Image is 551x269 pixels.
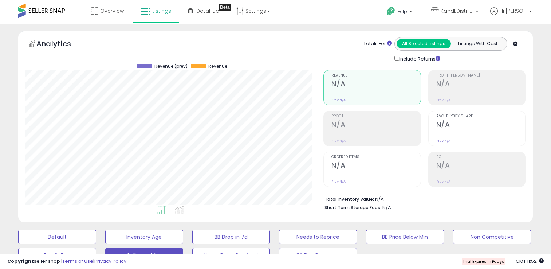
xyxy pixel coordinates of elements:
span: Revenue [208,64,227,69]
button: BB Drop in 7d [192,230,270,244]
h2: N/A [331,121,420,130]
div: Totals For [363,40,392,47]
span: Profit [331,114,420,118]
span: KandLDistribution LLC [441,7,473,15]
span: Hi [PERSON_NAME] [500,7,527,15]
div: seller snap | | [7,258,126,265]
h2: N/A [436,161,525,171]
button: Needs to Reprice [279,230,357,244]
span: Ordered Items [331,155,420,159]
span: 2025-08-15 11:52 GMT [516,258,544,265]
i: Get Help [386,7,395,16]
span: Listings [152,7,171,15]
button: Selling @ Max [105,248,183,262]
span: Help [397,8,407,15]
b: Short Term Storage Fees: [324,204,381,211]
small: Prev: N/A [436,98,450,102]
h2: N/A [436,121,525,130]
h5: Analytics [36,39,85,51]
span: Revenue (prev) [154,64,188,69]
strong: Copyright [7,258,34,265]
span: Avg. Buybox Share [436,114,525,118]
span: Revenue [331,74,420,78]
span: Overview [100,7,124,15]
button: Non Competitive [453,230,531,244]
b: 9 [491,258,494,264]
li: N/A [324,194,520,203]
button: Top Sellers [18,248,96,262]
a: Privacy Policy [94,258,126,265]
button: BB Price Below Min [366,230,444,244]
span: ROI [436,155,525,159]
button: All Selected Listings [397,39,451,48]
a: Terms of Use [62,258,93,265]
span: DataHub [196,7,219,15]
div: Include Returns [389,54,449,63]
a: Hi [PERSON_NAME] [490,7,532,24]
span: Profit [PERSON_NAME] [436,74,525,78]
h2: N/A [331,161,420,171]
div: Tooltip anchor [219,4,231,11]
button: Items Being Repriced [192,248,270,262]
small: Prev: N/A [331,139,346,143]
span: N/A [382,204,391,211]
button: 30 Day Decrease [279,248,357,262]
button: Default [18,230,96,244]
b: Total Inventory Value: [324,196,374,202]
h2: N/A [331,80,420,90]
button: Inventory Age [105,230,183,244]
small: Prev: N/A [331,98,346,102]
a: Help [381,1,420,24]
small: Prev: N/A [436,179,450,184]
small: Prev: N/A [331,179,346,184]
h2: N/A [436,80,525,90]
small: Prev: N/A [436,139,450,143]
span: Trial Expires in days [463,258,504,264]
button: Listings With Cost [450,39,505,48]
